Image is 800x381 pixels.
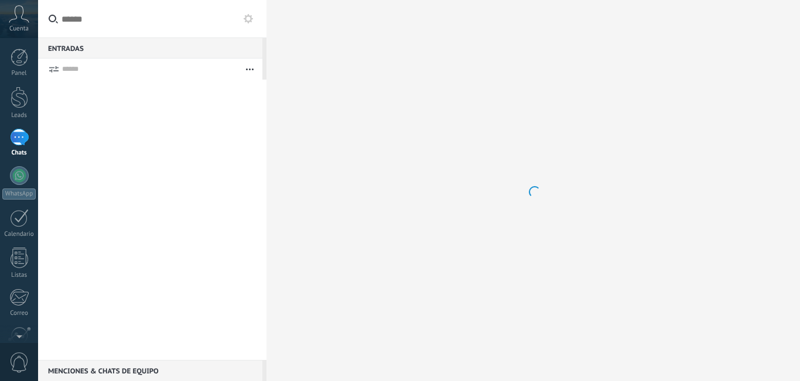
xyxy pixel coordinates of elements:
[237,59,262,80] button: Más
[2,70,36,77] div: Panel
[38,360,262,381] div: Menciones & Chats de equipo
[2,149,36,157] div: Chats
[2,272,36,279] div: Listas
[2,231,36,238] div: Calendario
[9,25,29,33] span: Cuenta
[2,310,36,317] div: Correo
[2,112,36,119] div: Leads
[2,188,36,200] div: WhatsApp
[38,37,262,59] div: Entradas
